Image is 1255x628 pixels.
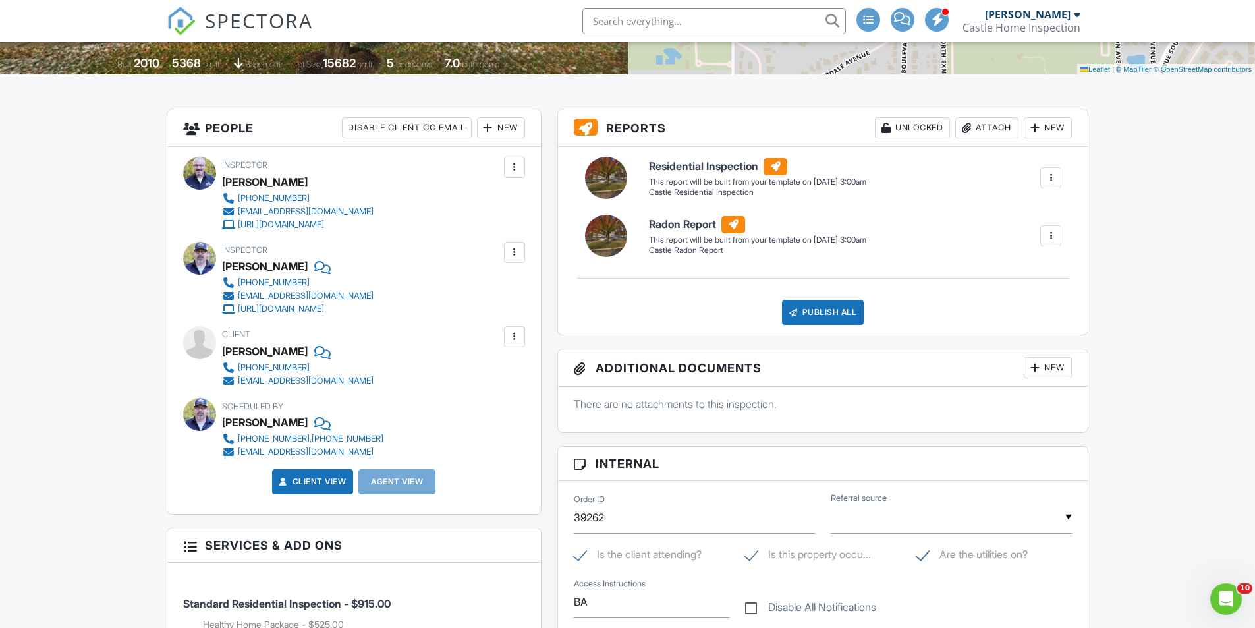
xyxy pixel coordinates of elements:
[574,397,1073,411] p: There are no attachments to this inspection.
[222,205,374,218] a: [EMAIL_ADDRESS][DOMAIN_NAME]
[477,117,525,138] div: New
[1210,583,1242,615] iframe: Intercom live chat
[222,218,374,231] a: [URL][DOMAIN_NAME]
[277,475,347,488] a: Client View
[238,291,374,301] div: [EMAIL_ADDRESS][DOMAIN_NAME]
[649,177,866,187] div: This report will be built from your template on [DATE] 3:00am
[574,494,605,505] label: Order ID
[1116,65,1152,73] a: © MapTiler
[396,59,432,69] span: bedrooms
[222,172,308,192] div: [PERSON_NAME]
[916,548,1028,565] label: Are the utilities on?
[574,578,646,590] label: Access Instructions
[1024,357,1072,378] div: New
[782,300,864,325] div: Publish All
[574,548,702,565] label: Is the client attending?
[172,56,201,70] div: 5368
[238,277,310,288] div: [PHONE_NUMBER]
[358,59,374,69] span: sq.ft.
[649,245,866,256] div: Castle Radon Report
[222,289,374,302] a: [EMAIL_ADDRESS][DOMAIN_NAME]
[445,56,460,70] div: 7.0
[1080,65,1110,73] a: Leaflet
[167,18,313,45] a: SPECTORA
[1237,583,1252,594] span: 10
[649,216,866,233] h6: Radon Report
[222,413,308,432] div: [PERSON_NAME]
[558,447,1088,481] h3: Internal
[558,109,1088,147] h3: Reports
[203,59,221,69] span: sq. ft.
[222,245,267,255] span: Inspector
[245,59,281,69] span: Basement
[831,492,887,504] label: Referral source
[222,361,374,374] a: [PHONE_NUMBER]
[222,302,374,316] a: [URL][DOMAIN_NAME]
[1024,117,1072,138] div: New
[222,445,383,459] a: [EMAIL_ADDRESS][DOMAIN_NAME]
[238,362,310,373] div: [PHONE_NUMBER]
[222,276,374,289] a: [PHONE_NUMBER]
[167,109,541,147] h3: People
[238,219,324,230] div: [URL][DOMAIN_NAME]
[649,158,866,175] h6: Residential Inspection
[875,117,950,138] div: Unlocked
[745,601,876,617] label: Disable All Notifications
[238,193,310,204] div: [PHONE_NUMBER]
[167,7,196,36] img: The Best Home Inspection Software - Spectora
[342,117,472,138] div: Disable Client CC Email
[238,206,374,217] div: [EMAIL_ADDRESS][DOMAIN_NAME]
[167,528,541,563] h3: Services & Add ons
[462,59,499,69] span: bathrooms
[117,59,132,69] span: Built
[745,548,871,565] label: Is this property occupied?
[962,21,1080,34] div: Castle Home Inspection
[574,586,729,618] input: Access Instructions
[222,432,383,445] a: [PHONE_NUMBER],[PHONE_NUMBER]
[238,434,383,444] div: [PHONE_NUMBER],[PHONE_NUMBER]
[222,160,267,170] span: Inspector
[558,349,1088,387] h3: Additional Documents
[955,117,1018,138] div: Attach
[222,401,283,411] span: Scheduled By
[222,329,250,339] span: Client
[222,192,374,205] a: [PHONE_NUMBER]
[649,235,866,245] div: This report will be built from your template on [DATE] 3:00am
[183,597,391,610] span: Standard Residential Inspection - $915.00
[649,187,866,198] div: Castle Residential Inspection
[387,56,394,70] div: 5
[238,376,374,386] div: [EMAIL_ADDRESS][DOMAIN_NAME]
[1112,65,1114,73] span: |
[134,56,159,70] div: 2010
[222,374,374,387] a: [EMAIL_ADDRESS][DOMAIN_NAME]
[205,7,313,34] span: SPECTORA
[222,341,308,361] div: [PERSON_NAME]
[222,256,308,276] div: [PERSON_NAME]
[985,8,1071,21] div: [PERSON_NAME]
[582,8,846,34] input: Search everything...
[238,304,324,314] div: [URL][DOMAIN_NAME]
[323,56,356,70] div: 15682
[1154,65,1252,73] a: © OpenStreetMap contributors
[293,59,321,69] span: Lot Size
[238,447,374,457] div: [EMAIL_ADDRESS][DOMAIN_NAME]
